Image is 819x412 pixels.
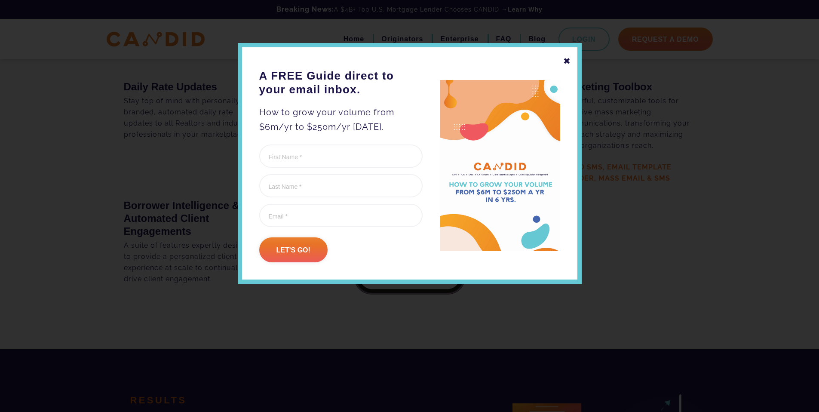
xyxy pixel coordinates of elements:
h3: A FREE Guide direct to your email inbox. [259,69,423,96]
input: Email * [259,204,423,227]
p: How to grow your volume from $6m/yr to $250m/yr [DATE]. [259,105,423,134]
div: ✖ [563,54,571,68]
input: Let's go! [259,237,328,262]
img: A FREE Guide direct to your email inbox. [440,80,560,252]
input: Last Name * [259,174,423,197]
input: First Name * [259,145,423,168]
